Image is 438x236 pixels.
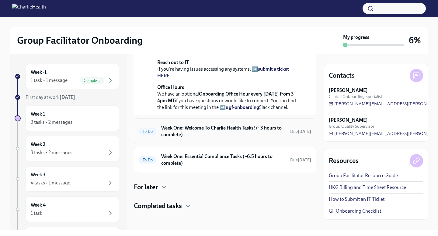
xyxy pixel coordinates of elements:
[329,172,398,179] a: Group Facilitator Resource Guide
[15,106,119,131] a: Week 13 tasks • 2 messages
[134,201,316,211] div: Completed tasks
[17,34,143,46] h2: Group Facilitator Onboarding
[157,91,295,103] strong: Onboarding Office Hour every [DATE] from 3-4pm MT
[290,157,311,163] span: Due
[15,94,119,101] a: First day at work[DATE]
[157,59,301,79] p: If you're having issues accessing any systems, ➡️ .
[157,84,301,111] p: We have an optional if you have questions or would like to connect! You can find the link for thi...
[329,184,406,191] a: UKG Billing and Time Sheet Resource
[31,180,70,186] div: 4 tasks • 1 message
[31,141,45,148] h6: Week 2
[343,34,369,41] strong: My progress
[161,125,285,138] h6: Week One: Welcome To Charlie Health Tasks! (~3 hours to complete)
[298,157,311,163] strong: [DATE]
[134,201,182,211] h4: Completed tasks
[15,136,119,161] a: Week 23 tasks • 2 messages
[139,152,311,168] a: To DoWeek One: Essential Compliance Tasks (~6.5 hours to complete)Due[DATE]
[139,158,156,162] span: To Do
[139,129,156,134] span: To Do
[80,78,104,83] span: Complete
[134,183,158,192] h4: For later
[290,129,311,134] span: Due
[329,117,368,123] strong: [PERSON_NAME]
[161,153,285,167] h6: Week One: Essential Compliance Tasks (~6.5 hours to complete)
[31,119,72,126] div: 3 tasks • 2 messages
[12,4,46,13] img: CharlieHealth
[329,71,355,80] h4: Contacts
[134,183,316,192] div: For later
[329,156,359,165] h4: Resources
[31,149,72,156] div: 3 tasks • 2 messages
[329,123,374,129] span: Group Quality Supervisor
[31,111,45,117] h6: Week 1
[60,94,75,100] strong: [DATE]
[290,157,311,163] span: September 15th, 2025 09:00
[226,104,259,110] a: #gf-onboarding
[329,208,381,214] a: GF Onboarding Checklist
[31,202,46,208] h6: Week 4
[15,166,119,192] a: Week 34 tasks • 1 message
[26,94,75,100] span: First day at work
[139,123,311,139] a: To DoWeek One: Welcome To Charlie Health Tasks! (~3 hours to complete)Due[DATE]
[31,77,68,84] div: 1 task • 1 message
[329,196,384,203] a: How to Submit an IT Ticket
[329,87,368,94] strong: [PERSON_NAME]
[15,64,119,89] a: Week -11 task • 1 messageComplete
[290,129,311,134] span: September 15th, 2025 09:00
[409,35,421,46] h3: 6%
[298,129,311,134] strong: [DATE]
[329,94,382,99] span: Clinical Onboarding Specialist
[31,171,46,178] h6: Week 3
[15,197,119,222] a: Week 41 task
[157,84,184,90] strong: Office Hours
[157,59,189,65] strong: Reach out to IT
[31,210,42,217] div: 1 task
[31,69,47,76] h6: Week -1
